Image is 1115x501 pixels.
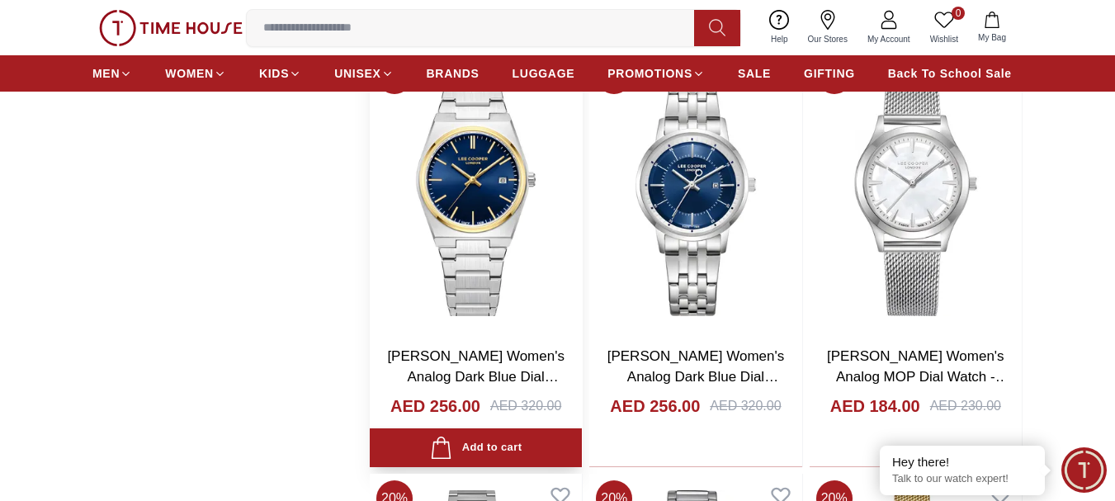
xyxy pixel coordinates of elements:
[764,33,795,45] span: Help
[971,31,1013,44] span: My Bag
[861,33,917,45] span: My Account
[924,33,965,45] span: Wishlist
[334,65,380,82] span: UNISEX
[798,7,858,49] a: Our Stores
[165,65,214,82] span: WOMEN
[892,472,1032,486] p: Talk to our watch expert!
[513,59,575,88] a: LUGGAGE
[92,65,120,82] span: MEN
[827,348,1009,406] a: [PERSON_NAME] Women's Analog MOP Dial Watch - LC08156.320
[607,59,705,88] a: PROMOTIONS
[490,396,561,416] div: AED 320.00
[710,396,781,416] div: AED 320.00
[892,454,1032,470] div: Hey there!
[738,59,771,88] a: SALE
[334,59,393,88] a: UNISEX
[259,65,289,82] span: KIDS
[427,65,480,82] span: BRANDS
[801,33,854,45] span: Our Stores
[607,65,692,82] span: PROMOTIONS
[165,59,226,88] a: WOMEN
[92,59,132,88] a: MEN
[888,65,1012,82] span: Back To School Sale
[589,51,801,332] img: Lee Cooper Women's Analog Dark Blue Dial Watch - LC08165.390
[804,59,855,88] a: GIFTING
[761,7,798,49] a: Help
[968,8,1016,47] button: My Bag
[610,395,700,418] h4: AED 256.00
[387,348,565,406] a: [PERSON_NAME] Women's Analog Dark Blue Dial Watch - LC08195.290
[930,396,1001,416] div: AED 230.00
[810,51,1022,332] img: Lee Cooper Women's Analog MOP Dial Watch - LC08156.320
[370,51,582,332] img: Lee Cooper Women's Analog Dark Blue Dial Watch - LC08195.290
[259,59,301,88] a: KIDS
[888,59,1012,88] a: Back To School Sale
[513,65,575,82] span: LUGGAGE
[804,65,855,82] span: GIFTING
[99,10,243,46] img: ...
[390,395,480,418] h4: AED 256.00
[830,395,920,418] h4: AED 184.00
[738,65,771,82] span: SALE
[430,437,522,459] div: Add to cart
[607,348,785,406] a: [PERSON_NAME] Women's Analog Dark Blue Dial Watch - LC08165.390
[370,428,582,467] button: Add to cart
[952,7,965,20] span: 0
[920,7,968,49] a: 0Wishlist
[427,59,480,88] a: BRANDS
[1061,447,1107,493] div: Chat Widget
